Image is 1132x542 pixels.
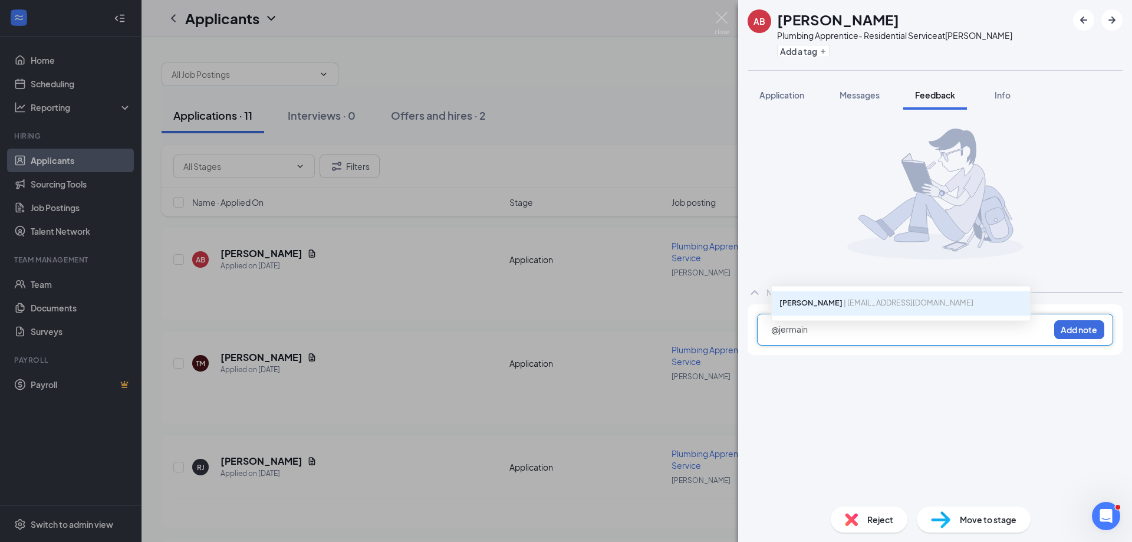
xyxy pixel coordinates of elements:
[777,29,1012,41] div: Plumbing Apprentice- Residential Service at [PERSON_NAME]
[753,15,765,27] div: AB
[843,298,847,307] span: |
[779,298,843,307] span: [PERSON_NAME]
[1105,13,1119,27] svg: ArrowRight
[1073,9,1094,31] button: ArrowLeftNew
[820,48,827,55] svg: Plus
[960,513,1016,526] span: Move to stage
[771,324,808,334] span: @jermain
[766,287,801,298] div: Notes (0)
[777,9,899,29] h1: [PERSON_NAME]
[995,90,1011,100] span: Info
[759,90,804,100] span: Application
[867,513,893,526] span: Reject
[847,298,973,307] span: [EMAIL_ADDRESS][DOMAIN_NAME]
[915,90,955,100] span: Feedback
[1077,13,1091,27] svg: ArrowLeftNew
[1101,9,1123,31] button: ArrowRight
[840,90,880,100] span: Messages
[777,45,830,57] button: PlusAdd a tag
[1054,320,1104,339] button: Add note
[748,285,762,300] svg: ChevronUp
[847,129,1024,259] img: takingNoteManImg
[1092,502,1120,530] iframe: Intercom live chat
